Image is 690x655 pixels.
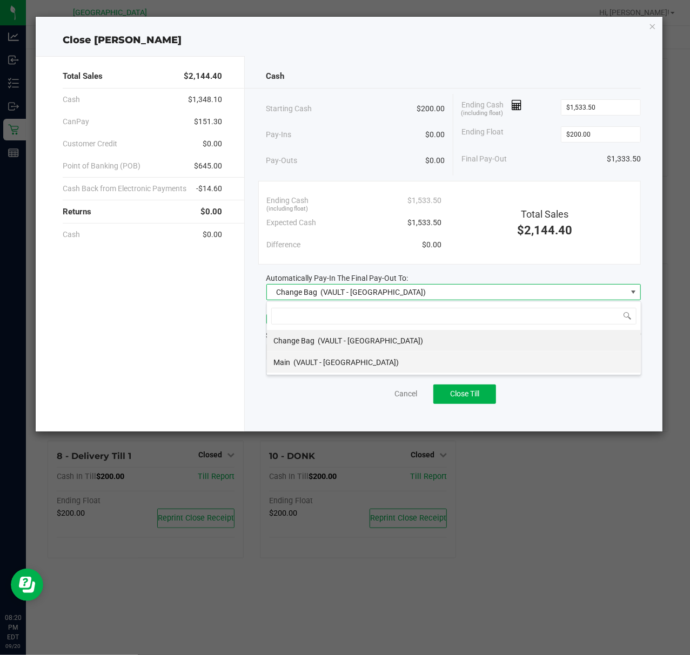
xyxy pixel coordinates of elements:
span: $0.00 [201,206,223,218]
span: $1,533.50 [407,217,441,228]
span: $1,533.50 [407,195,441,206]
span: Difference [267,239,301,251]
span: Main [273,358,290,367]
span: Ending Float [461,126,504,143]
a: Cancel [394,388,417,400]
span: Cash [266,70,285,83]
span: $0.00 [203,229,223,240]
span: $0.00 [425,129,445,140]
span: Cash [63,94,80,105]
span: $1,333.50 [607,153,641,165]
span: $645.00 [195,160,223,172]
span: Ending Cash [267,195,309,206]
span: CanPay [63,116,89,127]
span: $0.00 [422,239,441,251]
span: (including float) [266,205,309,214]
div: Returns [63,200,223,224]
span: Close Till [450,389,479,398]
span: $0.00 [203,138,223,150]
div: Close [PERSON_NAME] [36,33,663,48]
span: Point of Banking (POB) [63,160,140,172]
span: $2,144.40 [518,224,573,237]
span: Cash Back from Electronic Payments [63,183,186,194]
span: Automatically Pay-In The Final Pay-Out To: [266,274,408,282]
span: $200.00 [417,103,445,114]
span: $151.30 [195,116,223,127]
span: Total Sales [521,208,569,220]
span: -$14.60 [197,183,223,194]
span: $1,348.10 [189,94,223,105]
span: Starting Cash [266,103,312,114]
span: Expected Cash [267,217,317,228]
span: (VAULT - [GEOGRAPHIC_DATA]) [320,288,426,296]
span: Change Bag [276,288,317,296]
span: Customer Credit [63,138,117,150]
span: Ending Cash [461,99,522,116]
span: Pay-Outs [266,155,298,166]
span: (VAULT - [GEOGRAPHIC_DATA]) [318,336,423,345]
span: $0.00 [425,155,445,166]
iframe: Resource center [11,569,43,601]
span: Change Bag [273,336,314,345]
span: Cash [63,229,80,240]
span: (VAULT - [GEOGRAPHIC_DATA]) [293,358,399,367]
span: Final Pay-Out [461,153,507,165]
button: Close Till [433,384,496,404]
span: $2,144.40 [184,70,223,83]
span: (including float) [461,109,503,118]
span: Total Sales [63,70,103,83]
span: Pay-Ins [266,129,292,140]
